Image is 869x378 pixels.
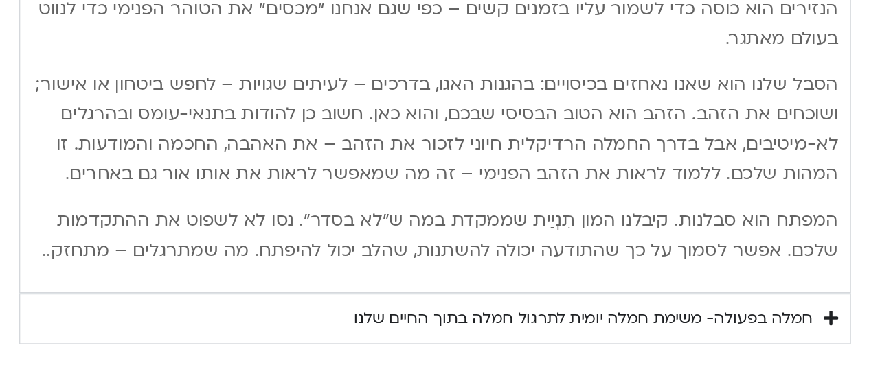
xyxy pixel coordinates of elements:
p: הסבל שלנו הוא שאנו נאחזים בכיסויים: בהגנות האגו, בדרכים – לעיתים שגויות – לחפש ביטחון או אישור; ו... [236,136,736,210]
h2: יום ראשון - חמלה עצמית [181,327,792,355]
a: מי אנחנו [633,8,701,34]
a: קורסים ופעילות [521,8,623,34]
span: התחברות [87,12,145,27]
a: תמכו בנו [249,8,306,34]
a: מועדון תודעה בריאה [383,8,511,34]
img: תודעה בריאה [756,10,817,31]
a: צרו קשר [316,8,373,34]
a: יצירת קשר [732,344,862,371]
span: יצירת קשר [778,350,828,368]
p: המפתח הוא סבלנות. קיבלנו המון תִנְיַית שממקדת במה ש”לא בסדר”. נסו לא לשפוט את ההתקדמות שלכם. אפשר... [236,220,736,257]
a: התחברות [82,8,166,31]
div: חמלה בפעולה- משימת חמלה יומית לתרגול חמלה בתוך החיים שלנו [436,282,721,298]
summary: חמלה בפעולה- משימת חמלה יומית לתרגול חמלה בתוך החיים שלנו [229,274,744,306]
